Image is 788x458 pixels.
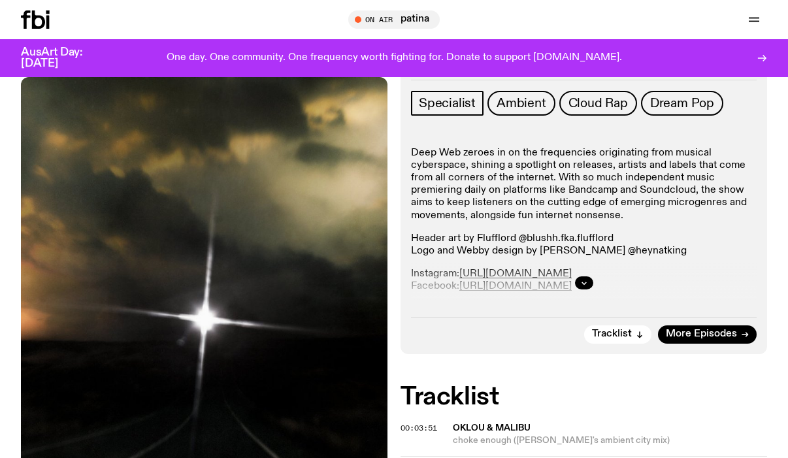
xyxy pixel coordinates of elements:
h3: AusArt Day: [DATE] [21,47,105,69]
span: Tracklist [592,329,632,339]
span: Cloud Rap [568,96,628,110]
a: Dream Pop [641,91,723,116]
p: Header art by Flufflord @blushh.fka.flufflord Logo and Webby design by [PERSON_NAME] @heynatking [411,233,757,257]
span: More Episodes [666,329,737,339]
span: choke enough ([PERSON_NAME]'s ambient city mix) [453,434,767,447]
p: One day. One community. One frequency worth fighting for. Donate to support [DOMAIN_NAME]. [167,52,622,64]
span: Specialist [419,96,476,110]
a: Ambient [487,91,555,116]
p: Deep Web zeroes in on the frequencies originating from musical cyberspace, shining a spotlight on... [411,147,757,222]
span: 00:03:51 [401,423,437,433]
span: Ambient [497,96,546,110]
a: Specialist [411,91,484,116]
span: Dream Pop [650,96,714,110]
button: 00:03:51 [401,425,437,432]
a: Cloud Rap [559,91,637,116]
h2: Tracklist [401,385,767,409]
a: More Episodes [658,325,757,344]
button: On Airpatina [348,10,440,29]
button: Tracklist [584,325,651,344]
span: Oklou & Malibu [453,423,531,433]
